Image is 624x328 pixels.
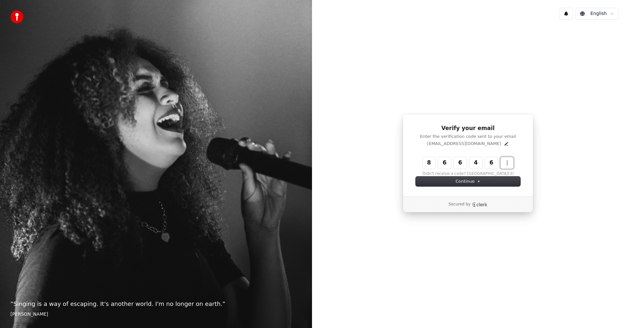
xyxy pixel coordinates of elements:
[427,141,501,147] p: [EMAIL_ADDRESS][DOMAIN_NAME]
[10,299,302,308] p: “ Singing is a way of escaping. It's another world. I'm no longer on earth. ”
[448,202,470,207] p: Secured by
[416,125,520,132] h1: Verify your email
[10,311,302,318] footer: [PERSON_NAME]
[416,177,520,186] button: Continue
[416,134,520,139] p: Enter the verification code sent to your email
[456,178,480,184] span: Continue
[10,10,23,23] img: youka
[422,157,526,169] input: Enter verification code
[504,141,509,146] button: Edit
[472,202,487,207] a: Clerk logo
